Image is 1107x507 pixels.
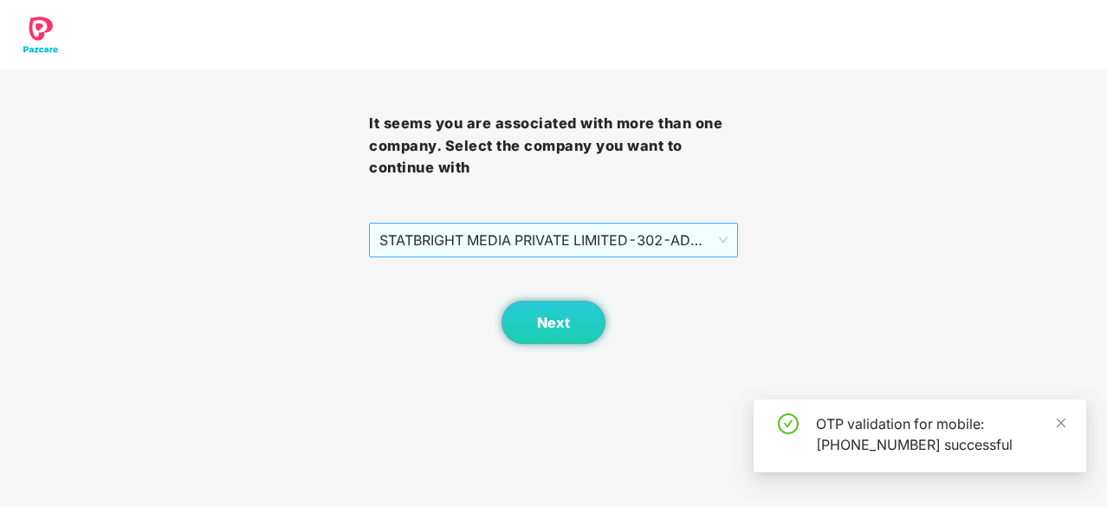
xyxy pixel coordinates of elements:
[502,301,605,344] button: Next
[537,315,570,331] span: Next
[778,413,799,434] span: check-circle
[369,113,738,179] h3: It seems you are associated with more than one company. Select the company you want to continue with
[379,224,728,257] span: STATBRIGHT MEDIA PRIVATE LIMITED - 302 - ADMIN
[1055,417,1067,429] span: close
[816,413,1065,455] div: OTP validation for mobile: [PHONE_NUMBER] successful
